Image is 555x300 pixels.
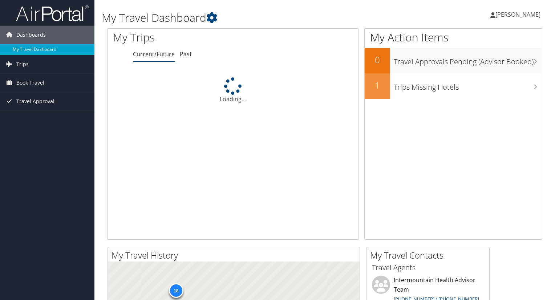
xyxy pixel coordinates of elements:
[113,30,248,45] h1: My Trips
[495,11,540,19] span: [PERSON_NAME]
[365,54,390,66] h2: 0
[16,74,44,92] span: Book Travel
[365,30,542,45] h1: My Action Items
[490,4,548,25] a: [PERSON_NAME]
[365,79,390,92] h2: 1
[169,283,183,298] div: 18
[365,48,542,73] a: 0Travel Approvals Pending (Advisor Booked)
[180,50,192,58] a: Past
[394,53,542,67] h3: Travel Approvals Pending (Advisor Booked)
[102,10,399,25] h1: My Travel Dashboard
[370,249,489,262] h2: My Travel Contacts
[112,249,360,262] h2: My Travel History
[16,5,89,22] img: airportal-logo.png
[365,73,542,99] a: 1Trips Missing Hotels
[133,50,175,58] a: Current/Future
[372,263,484,273] h3: Travel Agents
[16,92,54,110] span: Travel Approval
[394,78,542,92] h3: Trips Missing Hotels
[108,77,358,104] div: Loading...
[16,26,46,44] span: Dashboards
[16,55,29,73] span: Trips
